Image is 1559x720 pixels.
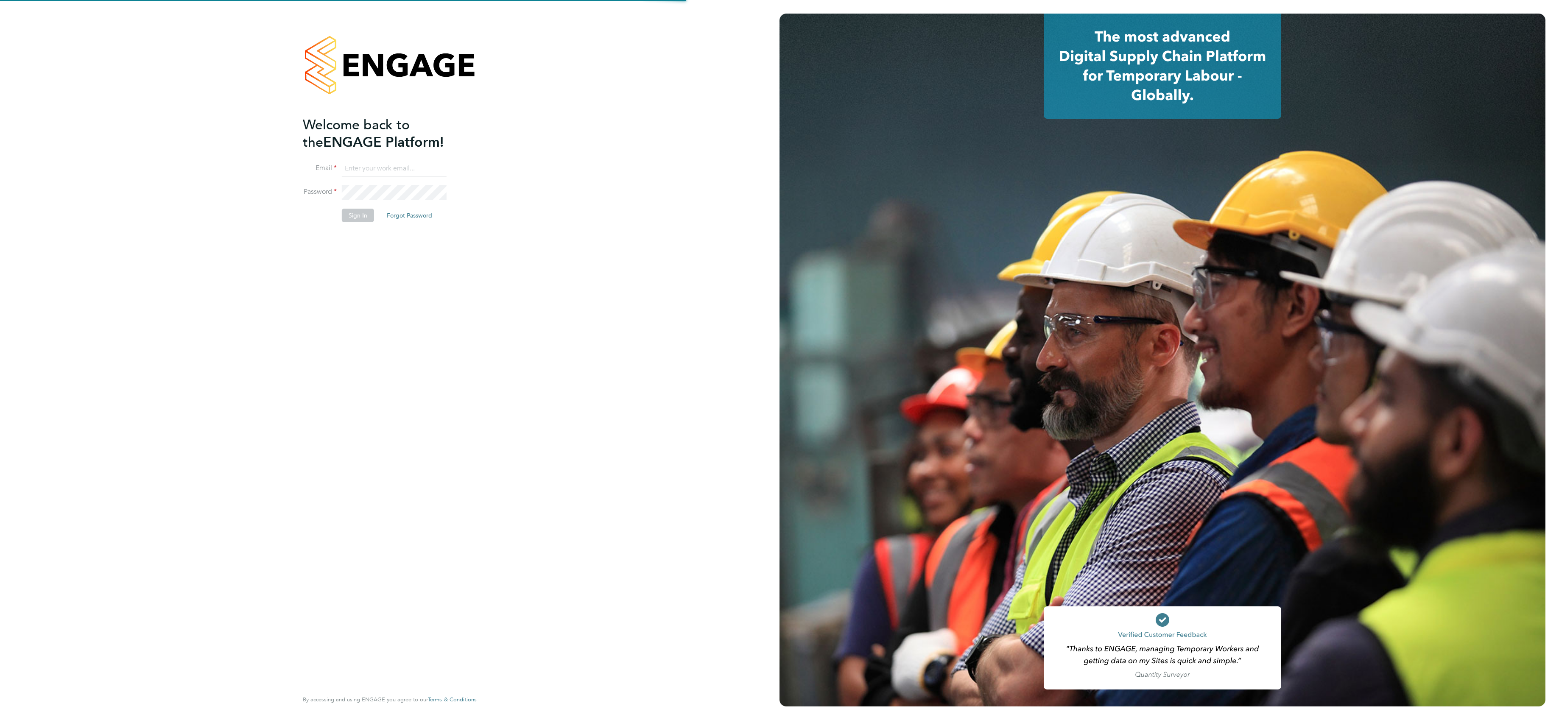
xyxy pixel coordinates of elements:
a: Terms & Conditions [428,696,477,703]
span: Welcome back to the [303,117,410,151]
span: Terms & Conditions [428,696,477,703]
input: Enter your work email... [342,161,447,176]
button: Forgot Password [380,209,439,222]
label: Password [303,187,337,196]
span: By accessing and using ENGAGE you agree to our [303,696,477,703]
h2: ENGAGE Platform! [303,116,468,151]
button: Sign In [342,209,374,222]
label: Email [303,164,337,173]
